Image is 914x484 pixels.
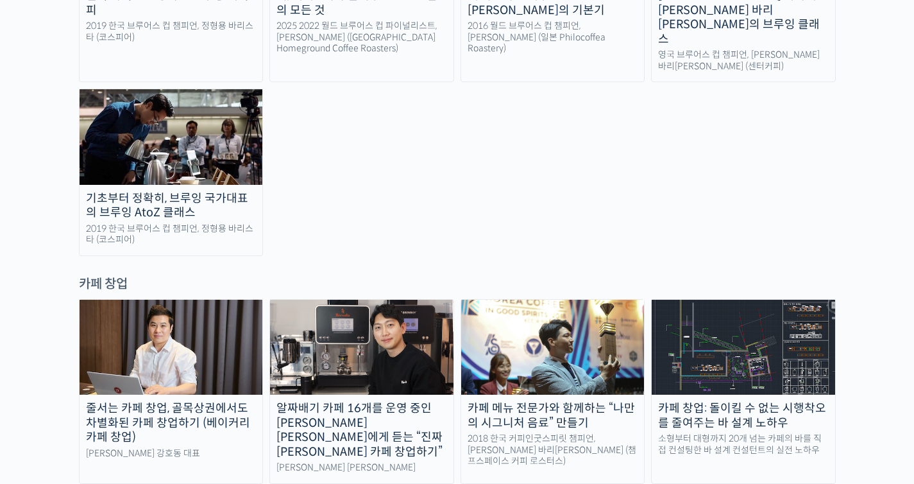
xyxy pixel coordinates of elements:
div: 2016 월드 브루어스 컵 챔피언, [PERSON_NAME] (일본 Philocoffea Roastery) [461,21,645,55]
img: minseokang_thumbnail.jpeg [461,300,645,395]
div: 2019 한국 브루어스 컵 챔피언, 정형용 바리스타 (코스피어) [80,21,263,43]
a: 카페 메뉴 전문가와 함께하는 “나만의 시그니처 음료” 만들기 2018 한국 커피인굿스피릿 챔피언, [PERSON_NAME] 바리[PERSON_NAME] (챔프스페이스 커피 로... [461,299,645,484]
span: 대화 [117,397,133,408]
a: 설정 [165,377,246,410]
div: 기초부터 정확히, 브루잉 국가대표의 브루잉 AtoZ 클래스 [80,191,263,220]
a: 알짜배기 카페 16개를 운영 중인 [PERSON_NAME] [PERSON_NAME]에게 듣는 “진짜 [PERSON_NAME] 카페 창업하기” [PERSON_NAME] [PER... [269,299,454,484]
img: taehwanahn-course-thumbnail.jpeg [270,300,453,395]
div: 카페 창업 [79,275,836,293]
div: 소형부터 대형까지 20개 넘는 카페의 바를 직접 컨설팅한 바 설계 컨설턴트의 실전 노하우 [652,433,835,456]
img: bar_planning_thumbnail.png [652,300,835,395]
div: [PERSON_NAME] [PERSON_NAME] [270,462,453,474]
a: 줄서는 카페 창업, 골목상권에서도 차별화된 카페 창업하기 (베이커리 카페 창업) [PERSON_NAME] 강호동 대표 [79,299,264,484]
div: 2025 2022 월드 브루어스 컵 파이널리스트, [PERSON_NAME] ([GEOGRAPHIC_DATA] Homeground Coffee Roasters) [270,21,453,55]
span: 홈 [40,397,48,407]
div: 알짜배기 카페 16개를 운영 중인 [PERSON_NAME] [PERSON_NAME]에게 듣는 “진짜 [PERSON_NAME] 카페 창업하기” [270,401,453,459]
span: 설정 [198,397,214,407]
div: 카페 메뉴 전문가와 함께하는 “나만의 시그니처 음료” 만들기 [461,401,645,430]
img: hyungyongjeong_thumbnail.jpg [80,89,263,184]
div: 영국 브루어스 컵 챔피언, [PERSON_NAME] 바리[PERSON_NAME] (센터커피) [652,49,835,72]
div: 2018 한국 커피인굿스피릿 챔피언, [PERSON_NAME] 바리[PERSON_NAME] (챔프스페이스 커피 로스터스) [461,433,645,467]
a: 홈 [4,377,85,410]
div: 줄서는 카페 창업, 골목상권에서도 차별화된 카페 창업하기 (베이커리 카페 창업) [80,401,263,445]
a: 기초부터 정확히, 브루잉 국가대표의 브루잉 AtoZ 클래스 2019 한국 브루어스 컵 챔피언, 정형용 바리스타 (코스피어) [79,89,264,255]
div: 2019 한국 브루어스 컵 챔피언, 정형용 바리스타 (코스피어) [80,223,263,246]
div: 카페 창업: 돌이킬 수 없는 시행착오를 줄여주는 바 설계 노하우 [652,401,835,430]
img: hodongkang-course-thumbnail.jpg [80,300,263,395]
div: [PERSON_NAME] 강호동 대표 [80,448,263,460]
a: 대화 [85,377,165,410]
a: 카페 창업: 돌이킬 수 없는 시행착오를 줄여주는 바 설계 노하우 소형부터 대형까지 20개 넘는 카페의 바를 직접 컨설팅한 바 설계 컨설턴트의 실전 노하우 [651,299,836,484]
